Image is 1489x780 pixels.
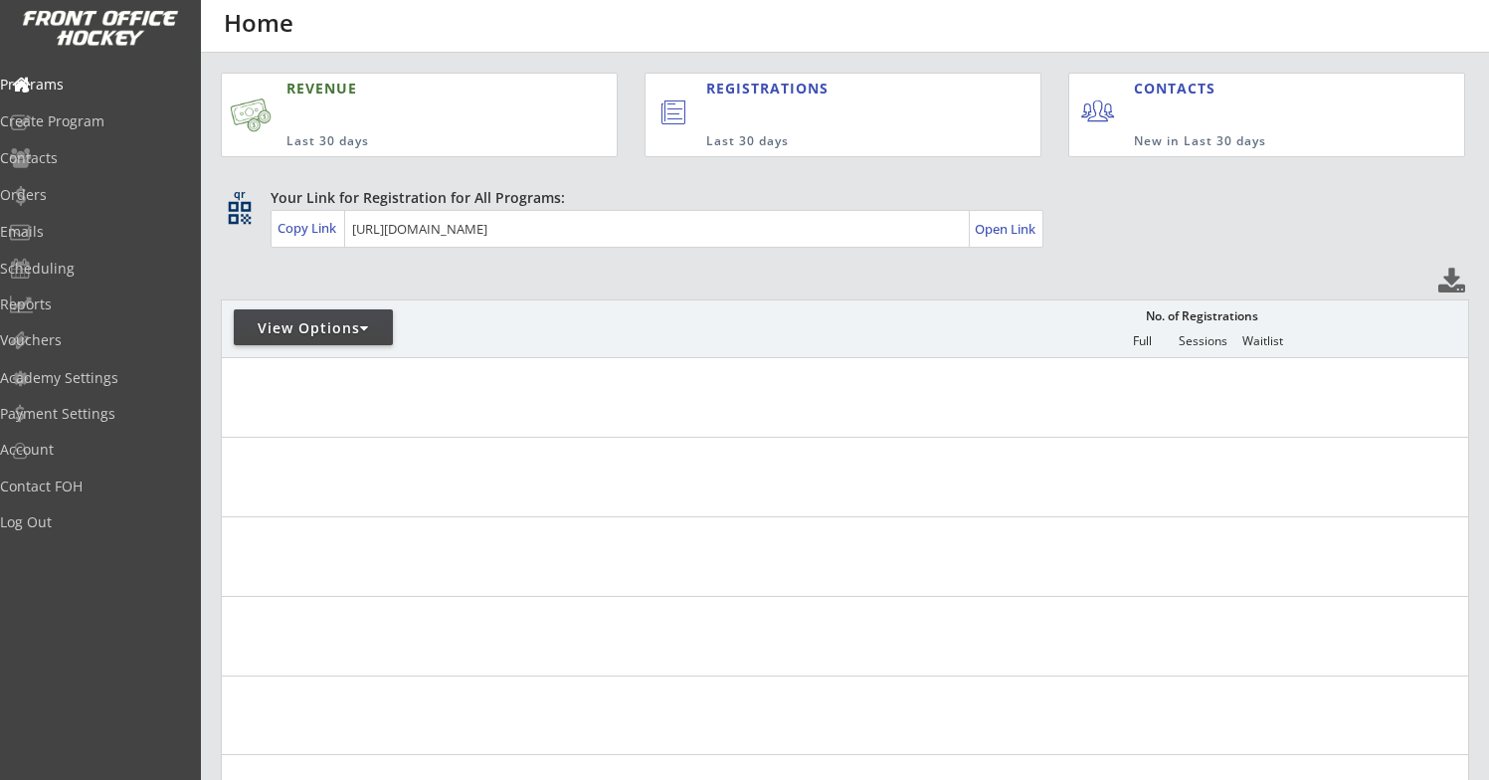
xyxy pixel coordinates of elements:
div: Copy Link [278,219,340,237]
div: Last 30 days [286,133,522,150]
div: Last 30 days [706,133,959,150]
div: qr [227,188,251,201]
div: Full [1112,334,1172,348]
div: REVENUE [286,79,522,98]
div: Open Link [975,221,1037,238]
button: qr_code [225,198,255,228]
div: Your Link for Registration for All Programs: [271,188,1407,208]
a: Open Link [975,215,1037,243]
div: REGISTRATIONS [706,79,950,98]
div: View Options [234,318,393,338]
div: No. of Registrations [1140,309,1263,323]
div: CONTACTS [1134,79,1224,98]
div: Sessions [1173,334,1232,348]
div: New in Last 30 days [1134,133,1372,150]
div: Waitlist [1232,334,1292,348]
